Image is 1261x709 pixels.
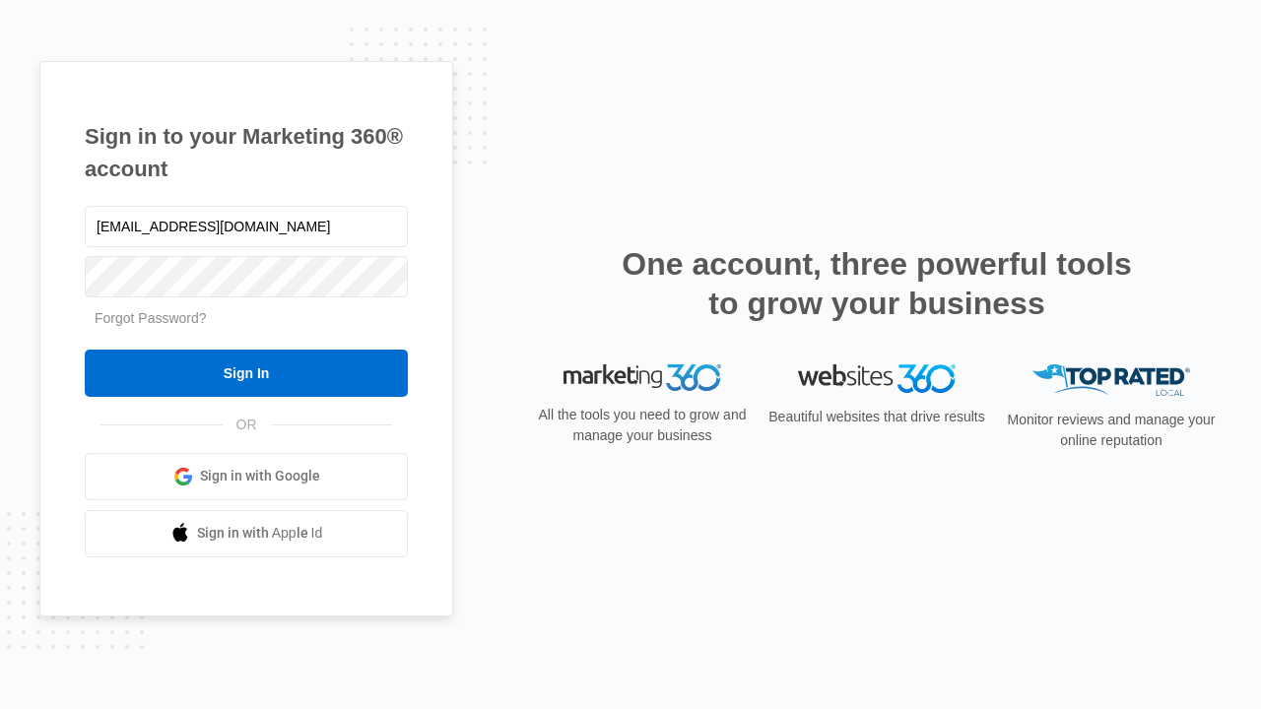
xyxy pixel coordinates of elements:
[85,206,408,247] input: Email
[798,364,956,393] img: Websites 360
[95,310,207,326] a: Forgot Password?
[1001,410,1222,451] p: Monitor reviews and manage your online reputation
[564,364,721,392] img: Marketing 360
[532,405,753,446] p: All the tools you need to grow and manage your business
[1032,364,1190,397] img: Top Rated Local
[85,120,408,185] h1: Sign in to your Marketing 360® account
[85,453,408,500] a: Sign in with Google
[766,407,987,427] p: Beautiful websites that drive results
[197,523,323,544] span: Sign in with Apple Id
[85,510,408,557] a: Sign in with Apple Id
[616,244,1138,323] h2: One account, three powerful tools to grow your business
[200,466,320,486] span: Sign in with Google
[223,415,271,435] span: OR
[85,350,408,397] input: Sign In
